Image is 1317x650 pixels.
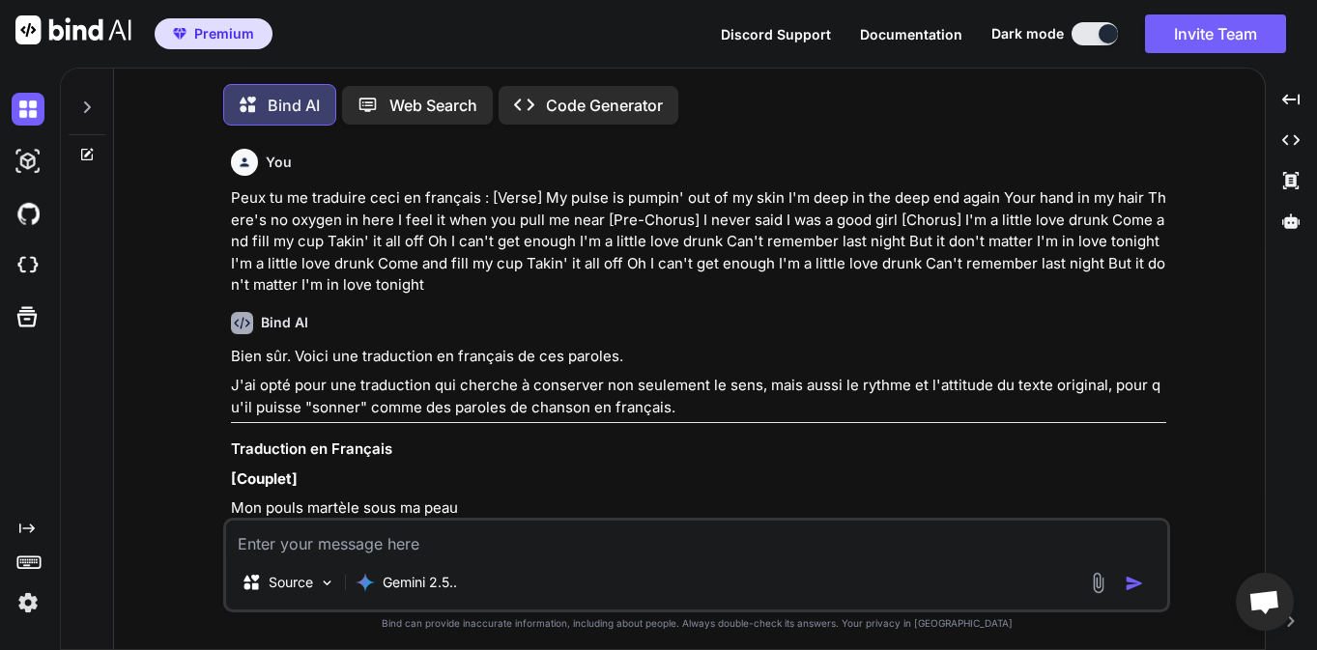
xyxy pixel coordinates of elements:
[12,145,44,178] img: darkAi-studio
[155,18,272,49] button: premiumPremium
[319,575,335,591] img: Pick Models
[991,24,1064,43] span: Dark mode
[15,15,131,44] img: Bind AI
[12,197,44,230] img: githubDark
[231,497,1166,607] p: Mon pouls martèle sous ma peau Je perds pied, une fois de plus Ta main dans mes cheveux L'air se ...
[1087,572,1109,594] img: attachment
[266,153,292,172] h6: You
[721,24,831,44] button: Discord Support
[12,249,44,282] img: cloudideIcon
[721,26,831,42] span: Discord Support
[231,346,1166,368] p: Bien sûr. Voici une traduction en français de ces paroles.
[231,375,1166,418] p: J'ai opté pour une traduction qui cherche à conserver non seulement le sens, mais aussi le rythme...
[269,573,313,592] p: Source
[231,469,298,488] strong: [Couplet]
[860,26,962,42] span: Documentation
[231,438,1166,461] h3: Traduction en Français
[261,313,308,332] h6: Bind AI
[231,187,1166,297] p: Peux tu me traduire ceci en français : [Verse] My pulse is pumpin' out of my skin I'm deep in the...
[194,24,254,43] span: Premium
[860,24,962,44] button: Documentation
[356,573,375,592] img: Gemini 2.5 Pro
[12,93,44,126] img: darkChat
[173,28,186,40] img: premium
[268,94,320,117] p: Bind AI
[546,94,663,117] p: Code Generator
[1236,573,1294,631] div: Ouvrir le chat
[1125,574,1144,593] img: icon
[389,94,477,117] p: Web Search
[223,616,1170,631] p: Bind can provide inaccurate information, including about people. Always double-check its answers....
[383,573,457,592] p: Gemini 2.5..
[1145,14,1286,53] button: Invite Team
[12,586,44,619] img: settings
